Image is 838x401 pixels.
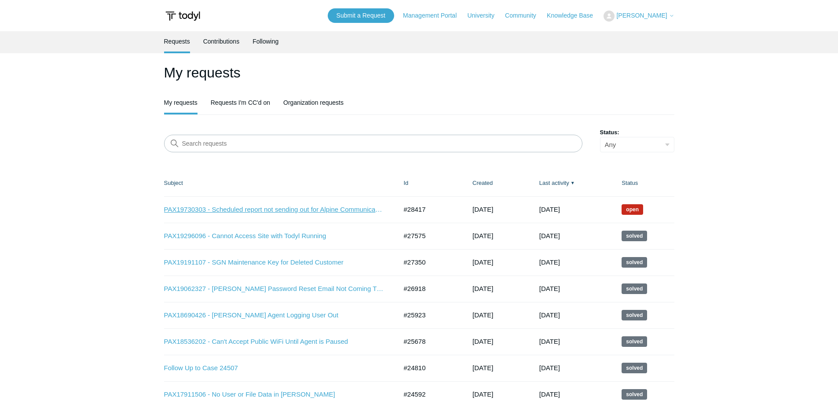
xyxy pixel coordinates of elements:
[164,31,190,52] a: Requests
[539,338,560,345] time: 07/22/2025, 18:02
[395,355,464,381] td: #24810
[395,276,464,302] td: #26918
[164,135,582,152] input: Search requests
[395,196,464,223] td: #28417
[164,258,384,268] a: PAX19191107 - SGN Maintenance Key for Deleted Customer
[622,336,647,347] span: This request has been solved
[164,284,384,294] a: PAX19062327 - [PERSON_NAME] Password Reset Email Not Coming Through
[622,310,647,320] span: This request has been solved
[622,231,647,241] span: This request has been solved
[252,31,278,52] a: Following
[164,390,384,400] a: PAX17911506 - No User or File Data in [PERSON_NAME]
[164,205,384,215] a: PAX19730303 - Scheduled report not sending out for Alpine Communications - SOC
[472,390,493,398] time: 04/29/2025, 16:27
[472,232,493,239] time: 08/20/2025, 16:54
[328,8,394,23] a: Submit a Request
[403,11,465,20] a: Management Portal
[616,12,667,19] span: [PERSON_NAME]
[539,390,560,398] time: 05/27/2025, 12:02
[539,206,560,213] time: 10/07/2025, 16:37
[539,180,569,186] a: Last activity▼
[164,337,384,347] a: PAX18536202 - Can't Accept Public WiFi Until Agent is Paused
[164,92,198,113] a: My requests
[539,258,560,266] time: 09/08/2025, 20:02
[164,363,384,373] a: Follow Up to Case 24507
[395,223,464,249] td: #27575
[472,285,493,292] time: 07/31/2025, 14:33
[622,389,647,400] span: This request has been solved
[164,170,395,196] th: Subject
[539,364,560,372] time: 07/01/2025, 14:03
[203,31,240,52] a: Contributions
[467,11,503,20] a: University
[472,206,493,213] time: 09/25/2025, 14:53
[571,180,575,186] span: ▼
[164,310,384,320] a: PAX18690426 - [PERSON_NAME] Agent Logging User Out
[164,8,201,24] img: Todyl Support Center Help Center home page
[539,311,560,319] time: 08/27/2025, 11:03
[395,249,464,276] td: #27350
[472,338,493,345] time: 06/25/2025, 10:38
[395,302,464,328] td: #25923
[622,257,647,268] span: This request has been solved
[472,180,493,186] a: Created
[600,128,674,137] label: Status:
[472,311,493,319] time: 07/03/2025, 16:21
[283,92,344,113] a: Organization requests
[164,62,674,83] h1: My requests
[539,232,560,239] time: 09/17/2025, 16:02
[622,204,643,215] span: We are working on a response for you
[472,364,493,372] time: 05/09/2025, 15:55
[211,92,270,113] a: Requests I'm CC'd on
[395,328,464,355] td: #25678
[613,170,674,196] th: Status
[164,231,384,241] a: PAX19296096 - Cannot Access Site with Todyl Running
[604,11,674,22] button: [PERSON_NAME]
[472,258,493,266] time: 08/12/2025, 13:19
[622,363,647,373] span: This request has been solved
[547,11,602,20] a: Knowledge Base
[395,170,464,196] th: Id
[622,283,647,294] span: This request has been solved
[539,285,560,292] time: 08/28/2025, 12:02
[505,11,545,20] a: Community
